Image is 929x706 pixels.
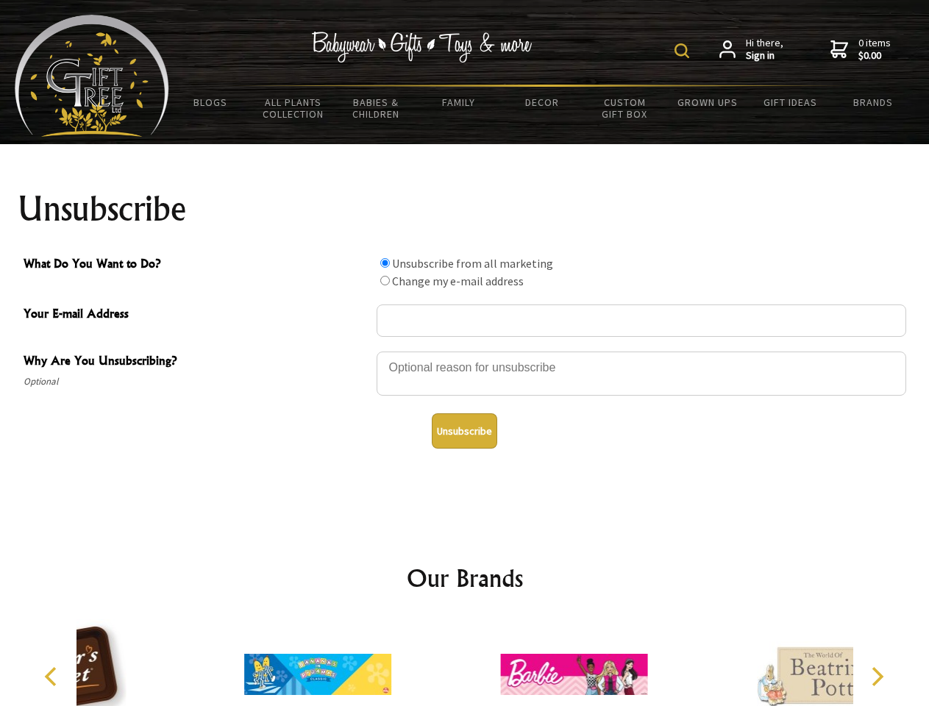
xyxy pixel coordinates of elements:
img: Babywear - Gifts - Toys & more [312,32,533,63]
a: Family [418,87,501,118]
button: Previous [37,660,69,693]
button: Next [861,660,893,693]
a: BLOGS [169,87,252,118]
span: Hi there, [746,37,783,63]
strong: Sign in [746,49,783,63]
span: Optional [24,373,369,391]
a: 0 items$0.00 [830,37,891,63]
span: Your E-mail Address [24,304,369,326]
a: Grown Ups [666,87,749,118]
a: Gift Ideas [749,87,832,118]
h1: Unsubscribe [18,191,912,227]
input: What Do You Want to Do? [380,258,390,268]
img: Babyware - Gifts - Toys and more... [15,15,169,137]
span: What Do You Want to Do? [24,254,369,276]
a: All Plants Collection [252,87,335,129]
label: Change my e-mail address [392,274,524,288]
img: product search [674,43,689,58]
a: Custom Gift Box [583,87,666,129]
span: 0 items [858,36,891,63]
h2: Our Brands [29,560,900,596]
textarea: Why Are You Unsubscribing? [377,352,906,396]
a: Hi there,Sign in [719,37,783,63]
a: Decor [500,87,583,118]
a: Brands [832,87,915,118]
span: Why Are You Unsubscribing? [24,352,369,373]
input: Your E-mail Address [377,304,906,337]
button: Unsubscribe [432,413,497,449]
label: Unsubscribe from all marketing [392,256,553,271]
a: Babies & Children [335,87,418,129]
strong: $0.00 [858,49,891,63]
input: What Do You Want to Do? [380,276,390,285]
